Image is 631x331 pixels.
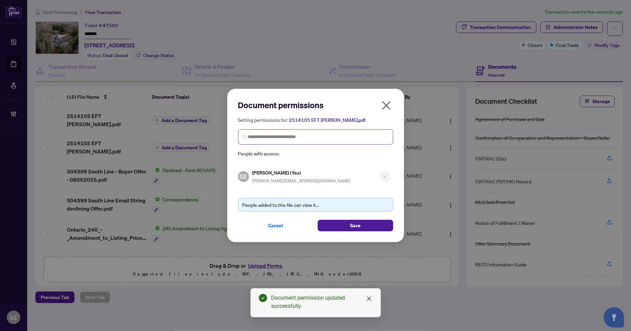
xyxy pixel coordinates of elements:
[381,100,392,111] span: close
[238,220,314,231] button: Cancel
[271,294,372,310] div: Document permission updated successfully.
[252,169,351,177] h5: [PERSON_NAME] (You)
[318,220,393,231] button: Save
[243,201,389,209] div: People added to this file can view it...
[238,100,393,111] h2: Document permissions
[259,294,267,302] span: check-circle
[238,116,393,124] h5: Setting permissions for:
[289,117,366,123] span: 2514105 EFT [PERSON_NAME].pdf
[243,135,247,139] img: search_icon
[350,220,361,231] span: Save
[365,295,373,302] a: Close
[604,307,624,328] button: Open asap
[268,220,283,231] span: Cancel
[238,150,393,158] span: People with access:
[252,178,351,183] span: [PERSON_NAME][EMAIL_ADDRESS][DOMAIN_NAME]
[240,172,247,181] span: SE
[366,296,372,301] span: close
